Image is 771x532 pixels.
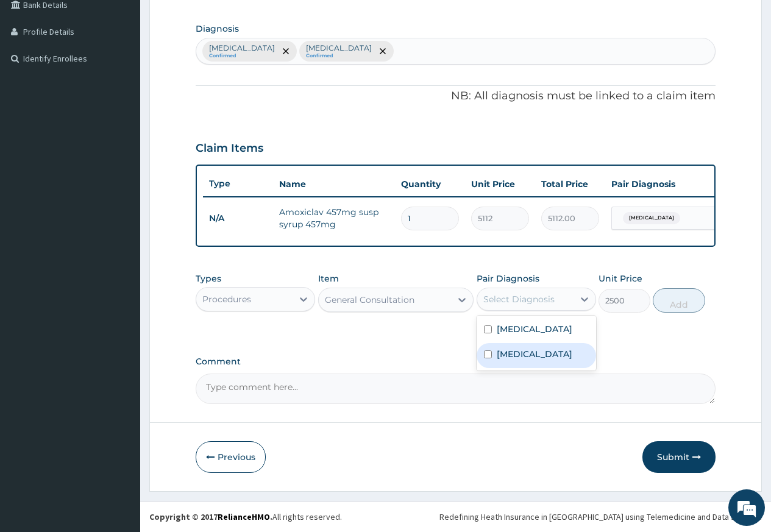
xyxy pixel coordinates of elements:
[209,43,275,53] p: [MEDICAL_DATA]
[71,154,168,277] span: We're online!
[377,46,388,57] span: remove selection option
[23,61,49,91] img: d_794563401_company_1708531726252_794563401
[395,172,465,196] th: Quantity
[497,348,572,360] label: [MEDICAL_DATA]
[203,172,273,195] th: Type
[439,511,762,523] div: Redefining Heath Insurance in [GEOGRAPHIC_DATA] using Telemedicine and Data Science!
[196,274,221,284] label: Types
[477,272,539,285] label: Pair Diagnosis
[200,6,229,35] div: Minimize live chat window
[203,207,273,230] td: N/A
[202,293,251,305] div: Procedures
[306,43,372,53] p: [MEDICAL_DATA]
[642,441,716,473] button: Submit
[140,501,771,532] footer: All rights reserved.
[196,142,263,155] h3: Claim Items
[535,172,605,196] th: Total Price
[653,288,705,313] button: Add
[318,272,339,285] label: Item
[218,511,270,522] a: RelianceHMO
[196,88,716,104] p: NB: All diagnosis must be linked to a claim item
[623,212,680,224] span: [MEDICAL_DATA]
[63,68,205,84] div: Chat with us now
[149,511,272,522] strong: Copyright © 2017 .
[483,293,555,305] div: Select Diagnosis
[196,23,239,35] label: Diagnosis
[325,294,414,306] div: General Consultation
[497,323,572,335] label: [MEDICAL_DATA]
[605,172,739,196] th: Pair Diagnosis
[599,272,642,285] label: Unit Price
[280,46,291,57] span: remove selection option
[196,441,266,473] button: Previous
[6,333,232,375] textarea: Type your message and hit 'Enter'
[306,53,372,59] small: Confirmed
[209,53,275,59] small: Confirmed
[273,172,395,196] th: Name
[273,200,395,236] td: Amoxiclav 457mg susp syrup 457mg
[196,356,716,367] label: Comment
[465,172,535,196] th: Unit Price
